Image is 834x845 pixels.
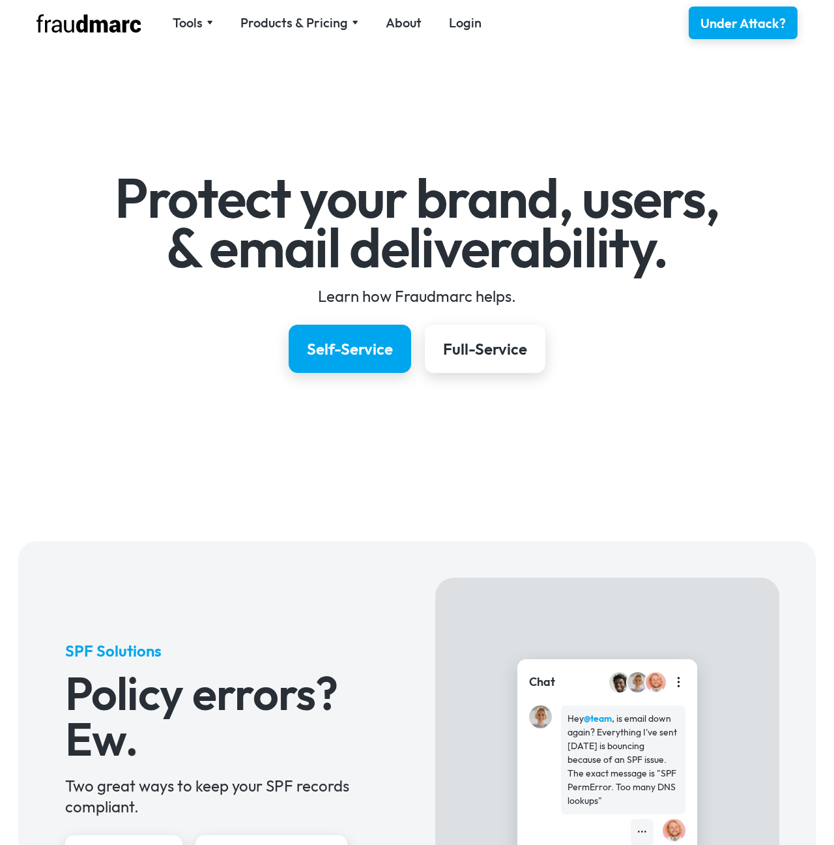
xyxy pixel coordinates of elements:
div: Learn how Fraudmarc helps. [39,286,796,306]
div: Under Attack? [700,14,786,33]
div: Tools [173,14,213,32]
h3: Policy errors? Ew. [65,670,389,762]
div: Products & Pricing [240,14,348,32]
a: About [386,14,422,32]
a: Login [449,14,482,32]
div: Products & Pricing [240,14,358,32]
a: Under Attack? [689,7,798,39]
div: Full-Service [443,338,527,359]
div: Hey , is email down again? Everything I've sent [DATE] is bouncing because of an SPF issue. The e... [568,712,679,808]
a: Self-Service [289,325,411,373]
div: Chat [529,674,555,690]
h5: SPF Solutions [65,640,389,661]
h1: Protect your brand, users, & email deliverability. [39,173,796,272]
a: Full-Service [425,325,545,373]
div: Tools [173,14,203,32]
div: Self-Service [307,338,393,359]
div: ••• [637,825,647,839]
div: Two great ways to keep your SPF records compliant. [65,775,389,817]
strong: @team [584,713,612,724]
